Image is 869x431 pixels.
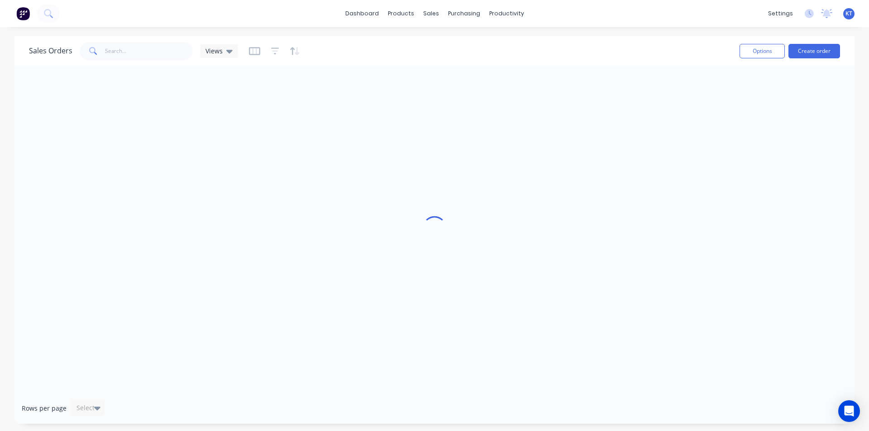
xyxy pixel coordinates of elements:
[764,7,797,20] div: settings
[788,44,840,58] button: Create order
[29,47,72,55] h1: Sales Orders
[205,46,223,56] span: Views
[105,42,193,60] input: Search...
[740,44,785,58] button: Options
[383,7,419,20] div: products
[485,7,529,20] div: productivity
[16,7,30,20] img: Factory
[419,7,444,20] div: sales
[845,9,852,18] span: KT
[341,7,383,20] a: dashboard
[22,404,67,413] span: Rows per page
[444,7,485,20] div: purchasing
[838,400,860,422] div: Open Intercom Messenger
[76,403,100,412] div: Select...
